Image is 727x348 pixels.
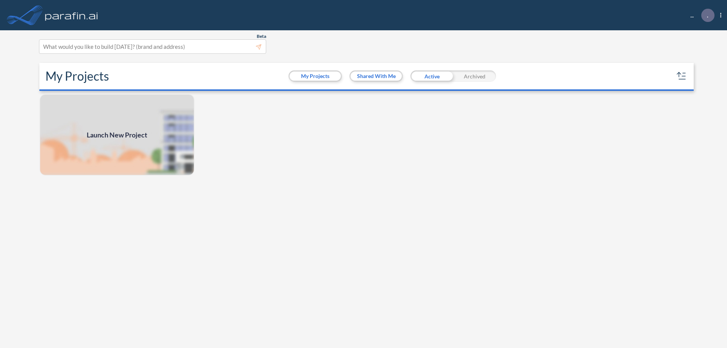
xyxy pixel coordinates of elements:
[257,33,266,39] span: Beta
[44,8,100,23] img: logo
[410,70,453,82] div: Active
[45,69,109,83] h2: My Projects
[676,70,688,82] button: sort
[679,9,721,22] div: ...
[290,72,341,81] button: My Projects
[707,12,708,19] p: .
[453,70,496,82] div: Archived
[39,94,195,176] img: add
[351,72,402,81] button: Shared With Me
[87,130,147,140] span: Launch New Project
[39,94,195,176] a: Launch New Project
